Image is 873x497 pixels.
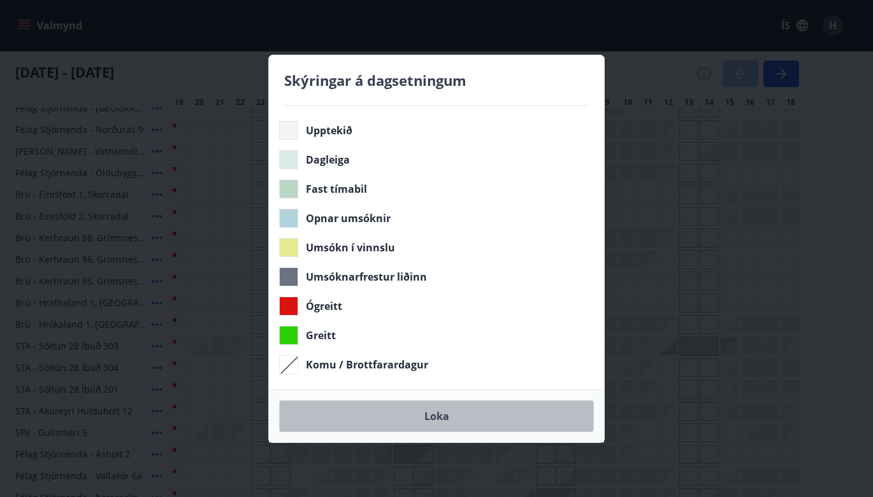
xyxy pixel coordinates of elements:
span: Umsókn í vinnslu [306,241,395,255]
span: Komu / Brottfarardagur [306,358,428,372]
h4: Skýringar á dagsetningum [284,71,589,90]
span: Umsóknarfrestur liðinn [306,270,427,284]
span: Dagleiga [306,153,350,167]
button: Loka [279,400,594,432]
span: Opnar umsóknir [306,211,391,225]
span: Fast tímabil [306,182,367,196]
span: Ógreitt [306,299,342,313]
span: Greitt [306,328,336,342]
span: Upptekið [306,123,352,137]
